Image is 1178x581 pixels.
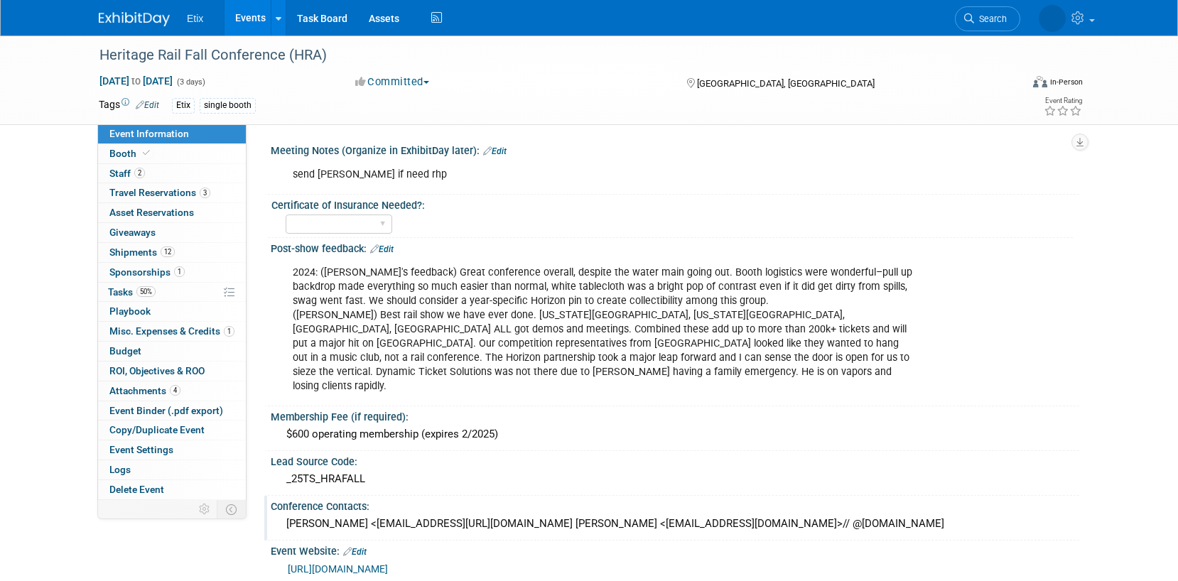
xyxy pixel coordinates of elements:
[109,128,189,139] span: Event Information
[109,187,210,198] span: Travel Reservations
[109,305,151,317] span: Playbook
[136,286,156,297] span: 50%
[98,420,246,440] a: Copy/Duplicate Event
[98,381,246,401] a: Attachments4
[99,75,173,87] span: [DATE] [DATE]
[109,365,205,376] span: ROI, Objectives & ROO
[974,13,1007,24] span: Search
[271,406,1079,424] div: Membership Fee (if required):
[143,149,150,157] i: Booth reservation complete
[98,362,246,381] a: ROI, Objectives & ROO
[98,243,246,262] a: Shipments12
[98,342,246,361] a: Budget
[98,183,246,202] a: Travel Reservations3
[99,97,159,114] td: Tags
[109,464,131,475] span: Logs
[109,424,205,435] span: Copy/Duplicate Event
[288,563,388,575] a: [URL][DOMAIN_NAME]
[936,74,1083,95] div: Event Format
[98,302,246,321] a: Playbook
[271,496,1079,514] div: Conference Contacts:
[271,541,1079,559] div: Event Website:
[109,444,173,455] span: Event Settings
[200,98,256,113] div: single booth
[271,451,1079,469] div: Lead Source Code:
[99,12,170,26] img: ExhibitDay
[170,385,180,396] span: 4
[109,405,223,416] span: Event Binder (.pdf export)
[175,77,205,87] span: (3 days)
[271,238,1079,256] div: Post-show feedback:
[350,75,435,89] button: Committed
[98,203,246,222] a: Asset Reservations
[98,283,246,302] a: Tasks50%
[136,100,159,110] a: Edit
[224,326,234,337] span: 1
[109,207,194,218] span: Asset Reservations
[1039,5,1066,32] img: Paige Redden
[109,385,180,396] span: Attachments
[281,513,1069,535] div: [PERSON_NAME] <[EMAIL_ADDRESS][URL][DOMAIN_NAME] [PERSON_NAME] <[EMAIL_ADDRESS][DOMAIN_NAME]>// @...
[109,345,141,357] span: Budget
[98,460,246,479] a: Logs
[109,484,164,495] span: Delete Event
[1033,76,1047,87] img: Format-Inperson.png
[200,188,210,198] span: 3
[109,266,185,278] span: Sponsorships
[483,146,507,156] a: Edit
[370,244,394,254] a: Edit
[98,322,246,341] a: Misc. Expenses & Credits1
[98,164,246,183] a: Staff2
[174,266,185,277] span: 1
[283,259,923,401] div: 2024: ([PERSON_NAME]'s feedback) Great conference overall, despite the water main going out. Boot...
[109,168,145,179] span: Staff
[193,500,217,518] td: Personalize Event Tab Strip
[161,246,175,257] span: 12
[108,286,156,298] span: Tasks
[109,246,175,258] span: Shipments
[98,263,246,282] a: Sponsorships1
[281,468,1069,490] div: _25TS_HRAFALL
[98,401,246,420] a: Event Binder (.pdf export)
[281,423,1069,445] div: $600 operating membership (expires 2/2025)
[94,43,999,68] div: Heritage Rail Fall Conference (HRA)
[343,547,367,557] a: Edit
[109,148,153,159] span: Booth
[109,227,156,238] span: Giveaways
[129,75,143,87] span: to
[98,124,246,143] a: Event Information
[187,13,203,24] span: Etix
[1044,97,1082,104] div: Event Rating
[697,78,875,89] span: [GEOGRAPHIC_DATA], [GEOGRAPHIC_DATA]
[172,98,195,113] div: Etix
[955,6,1020,31] a: Search
[283,161,923,189] div: send [PERSON_NAME] if need rhp
[98,144,246,163] a: Booth
[271,140,1079,158] div: Meeting Notes (Organize in ExhibitDay later):
[98,223,246,242] a: Giveaways
[109,325,234,337] span: Misc. Expenses & Credits
[217,500,247,518] td: Toggle Event Tabs
[98,480,246,499] a: Delete Event
[1049,77,1083,87] div: In-Person
[98,440,246,460] a: Event Settings
[271,195,1073,212] div: Certificate of Insurance Needed?:
[134,168,145,178] span: 2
